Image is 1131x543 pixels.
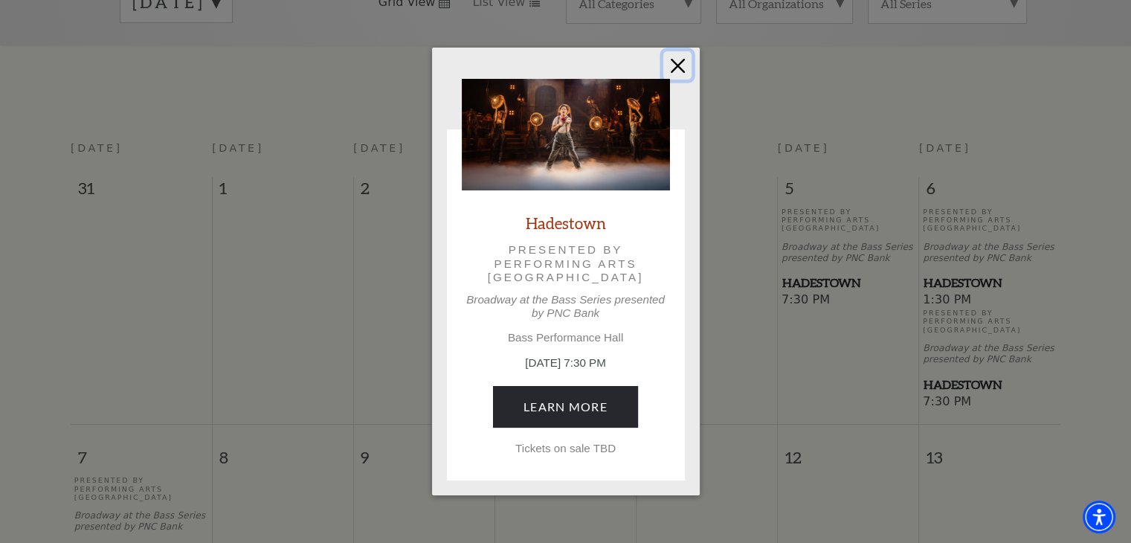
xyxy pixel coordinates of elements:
[663,51,692,80] button: Close
[462,442,670,455] p: Tickets on sale TBD
[462,355,670,372] p: [DATE] 7:30 PM
[493,386,638,428] a: June 5, 7:30 PM Learn More Tickets on sale TBD
[462,293,670,320] p: Broadway at the Bass Series presented by PNC Bank
[526,213,606,233] a: Hadestown
[462,79,670,190] img: Hadestown
[483,243,649,284] p: Presented by Performing Arts [GEOGRAPHIC_DATA]
[1083,501,1115,533] div: Accessibility Menu
[462,331,670,344] p: Bass Performance Hall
